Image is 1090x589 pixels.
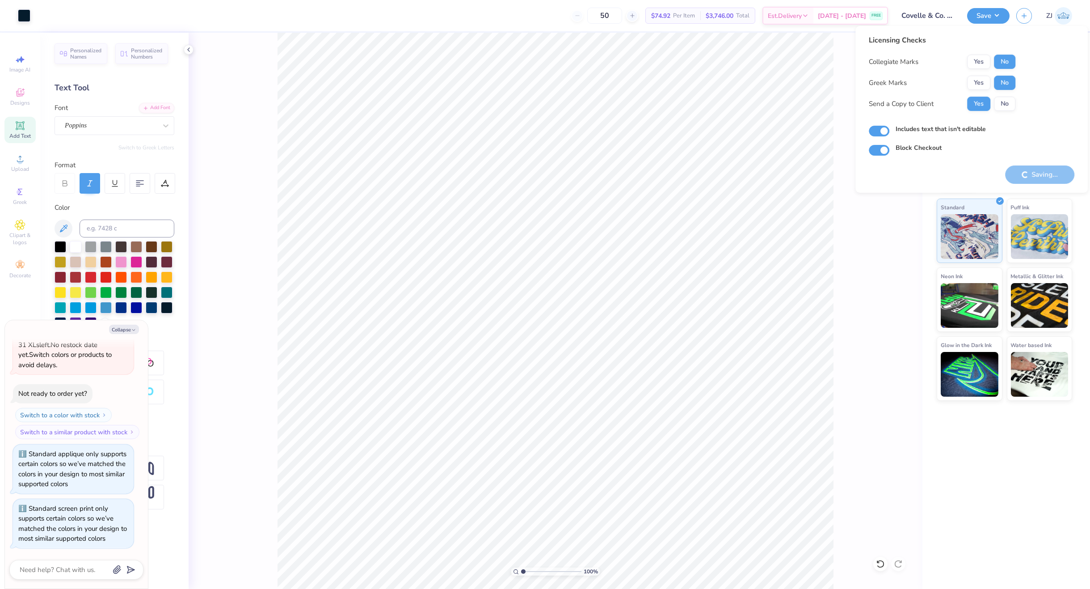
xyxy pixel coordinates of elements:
span: $74.92 [651,11,670,21]
button: No [994,97,1015,111]
img: Switch to a similar product with stock [129,429,135,435]
span: Water based Ink [1011,340,1052,350]
span: Only 16 Ss, 102 Ms, 95 Ls and 31 XLs left. Switch colors or products to avoid delays. [18,320,119,369]
span: Add Text [9,132,31,140]
div: Not ready to order yet? [18,389,87,398]
span: Standard [941,203,964,212]
div: Standard screen print only supports certain colors so we’ve matched the colors in your design to ... [18,504,127,543]
button: Switch to Greek Letters [118,144,174,151]
input: – – [587,8,622,24]
span: Greek [13,199,27,206]
a: ZJ [1046,7,1072,25]
span: No restock date yet. [18,340,97,360]
span: Metallic & Glitter Ink [1011,271,1064,281]
span: Decorate [9,272,31,279]
span: 100 % [584,568,598,576]
span: Clipart & logos [4,232,36,246]
div: Licensing Checks [869,35,1015,46]
button: Yes [967,55,990,69]
img: Zhor Junavee Antocan [1055,7,1072,25]
span: Total [736,11,749,21]
div: Format [55,160,175,170]
span: ZJ [1046,11,1052,21]
div: Standard applique only supports certain colors so we’ve matched the colors in your design to most... [18,449,126,489]
span: $3,746.00 [706,11,733,21]
label: Font [55,103,68,113]
button: Collapse [109,325,139,334]
img: Neon Ink [941,283,998,328]
div: Greek Marks [869,78,907,88]
img: Standard [941,214,998,259]
button: Switch to a similar product with stock [15,425,139,439]
button: Yes [967,76,990,90]
button: Save [967,8,1010,24]
span: Personalized Numbers [131,47,163,60]
span: Neon Ink [941,271,963,281]
label: Includes text that isn't editable [896,124,986,134]
span: Designs [10,99,30,106]
input: Untitled Design [895,7,960,25]
button: Yes [967,97,990,111]
span: Upload [11,165,29,173]
img: Water based Ink [1011,352,1069,397]
span: FREE [871,13,881,19]
img: Puff Ink [1011,214,1069,259]
button: No [994,76,1015,90]
span: Image AI [10,66,31,73]
label: Block Checkout [896,143,942,153]
button: Switch to a color with stock [15,408,112,422]
div: Collegiate Marks [869,57,918,67]
img: Metallic & Glitter Ink [1011,283,1069,328]
button: No [994,55,1015,69]
span: Puff Ink [1011,203,1030,212]
span: Est. Delivery [768,11,802,21]
div: Color [55,203,174,213]
img: Glow in the Dark Ink [941,352,998,397]
span: [DATE] - [DATE] [818,11,866,21]
span: Personalized Names [70,47,102,60]
div: Add Font [139,103,174,113]
span: Glow in the Dark Ink [941,340,992,350]
div: Text Tool [55,82,174,94]
img: Switch to a color with stock [101,412,107,418]
input: e.g. 7428 c [80,220,174,237]
span: Per Item [673,11,695,21]
div: Send a Copy to Client [869,99,934,109]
